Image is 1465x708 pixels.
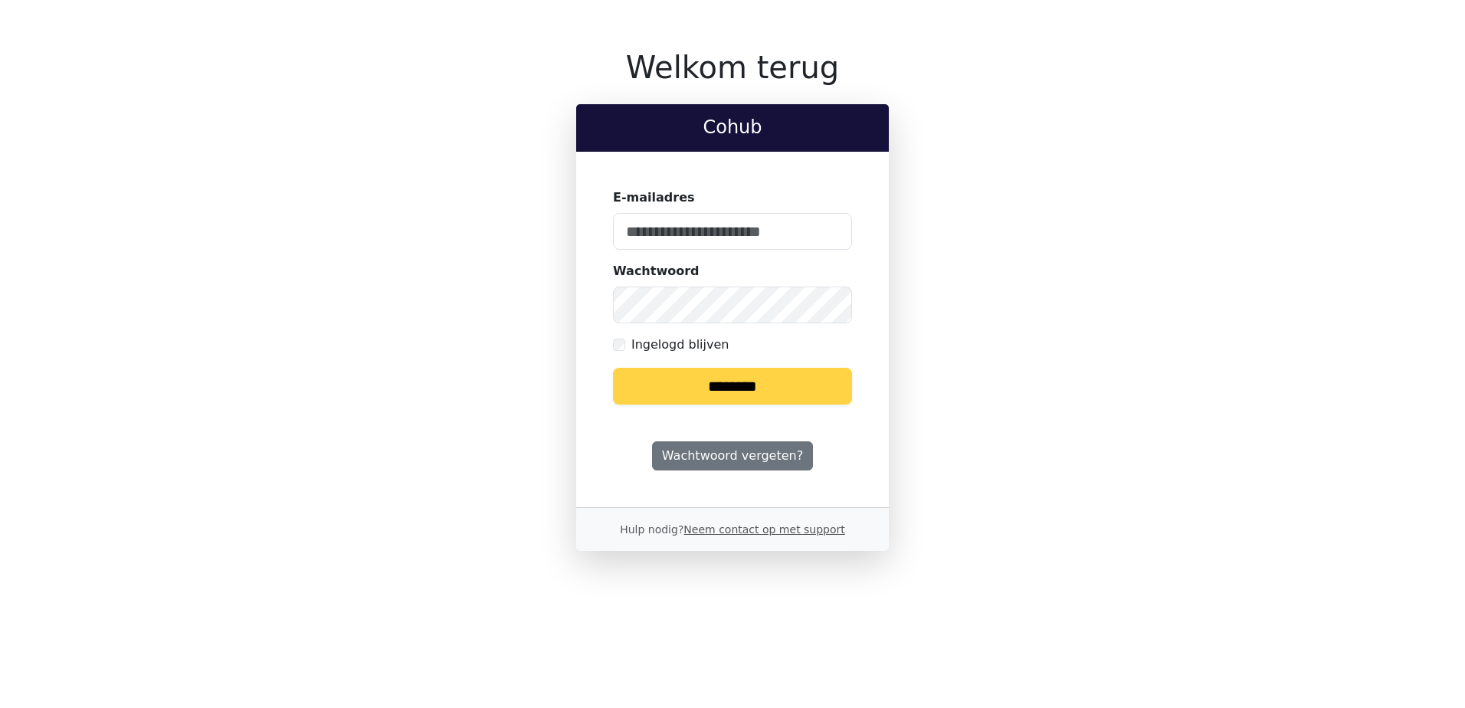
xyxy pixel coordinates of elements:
small: Hulp nodig? [620,523,845,536]
h2: Cohub [588,116,877,139]
h1: Welkom terug [576,49,889,86]
label: Ingelogd blijven [631,336,729,354]
a: Neem contact op met support [683,523,844,536]
label: E-mailadres [613,188,695,207]
a: Wachtwoord vergeten? [652,441,813,470]
label: Wachtwoord [613,262,700,280]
